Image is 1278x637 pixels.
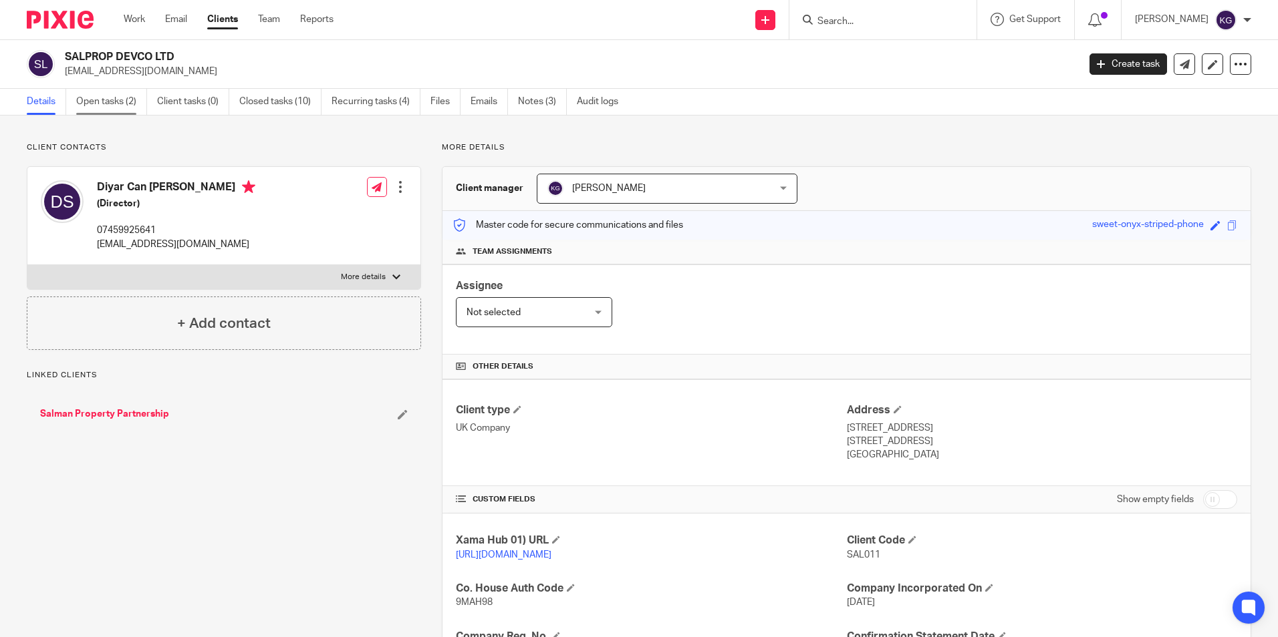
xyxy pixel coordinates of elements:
[40,407,169,421] a: Salman Property Partnership
[27,370,421,381] p: Linked clients
[27,142,421,153] p: Client contacts
[847,448,1237,461] p: [GEOGRAPHIC_DATA]
[300,13,334,26] a: Reports
[1090,53,1167,75] a: Create task
[471,89,508,115] a: Emails
[1117,493,1194,506] label: Show empty fields
[473,361,533,372] span: Other details
[847,550,880,560] span: SAL011
[847,598,875,607] span: [DATE]
[1215,9,1237,31] img: svg%3E
[467,308,521,317] span: Not selected
[456,550,551,560] a: [URL][DOMAIN_NAME]
[65,65,1069,78] p: [EMAIL_ADDRESS][DOMAIN_NAME]
[456,403,846,417] h4: Client type
[847,421,1237,435] p: [STREET_ADDRESS]
[473,246,552,257] span: Team assignments
[816,16,936,28] input: Search
[442,142,1251,153] p: More details
[456,182,523,195] h3: Client manager
[242,180,255,194] i: Primary
[65,50,868,64] h2: SALPROP DEVCO LTD
[430,89,461,115] a: Files
[1009,15,1061,24] span: Get Support
[847,582,1237,596] h4: Company Incorporated On
[97,224,255,237] p: 07459925641
[97,180,255,197] h4: Diyar Can [PERSON_NAME]
[41,180,84,223] img: svg%3E
[157,89,229,115] a: Client tasks (0)
[1092,218,1204,233] div: sweet-onyx-striped-phone
[341,272,386,282] p: More details
[847,435,1237,448] p: [STREET_ADDRESS]
[847,403,1237,417] h4: Address
[456,421,846,435] p: UK Company
[27,11,94,29] img: Pixie
[97,197,255,210] h5: (Director)
[177,313,271,334] h4: + Add contact
[332,89,420,115] a: Recurring tasks (4)
[456,534,846,548] h4: Xama Hub 01) URL
[165,13,187,26] a: Email
[124,13,145,26] a: Work
[456,598,493,607] span: 9MAH98
[27,50,55,78] img: svg%3E
[572,184,646,193] span: [PERSON_NAME]
[27,89,66,115] a: Details
[847,534,1237,548] h4: Client Code
[577,89,628,115] a: Audit logs
[258,13,280,26] a: Team
[97,238,255,251] p: [EMAIL_ADDRESS][DOMAIN_NAME]
[1135,13,1208,26] p: [PERSON_NAME]
[547,180,563,196] img: svg%3E
[453,218,683,232] p: Master code for secure communications and files
[456,280,503,291] span: Assignee
[456,494,846,505] h4: CUSTOM FIELDS
[456,582,846,596] h4: Co. House Auth Code
[239,89,322,115] a: Closed tasks (10)
[207,13,238,26] a: Clients
[518,89,567,115] a: Notes (3)
[76,89,147,115] a: Open tasks (2)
